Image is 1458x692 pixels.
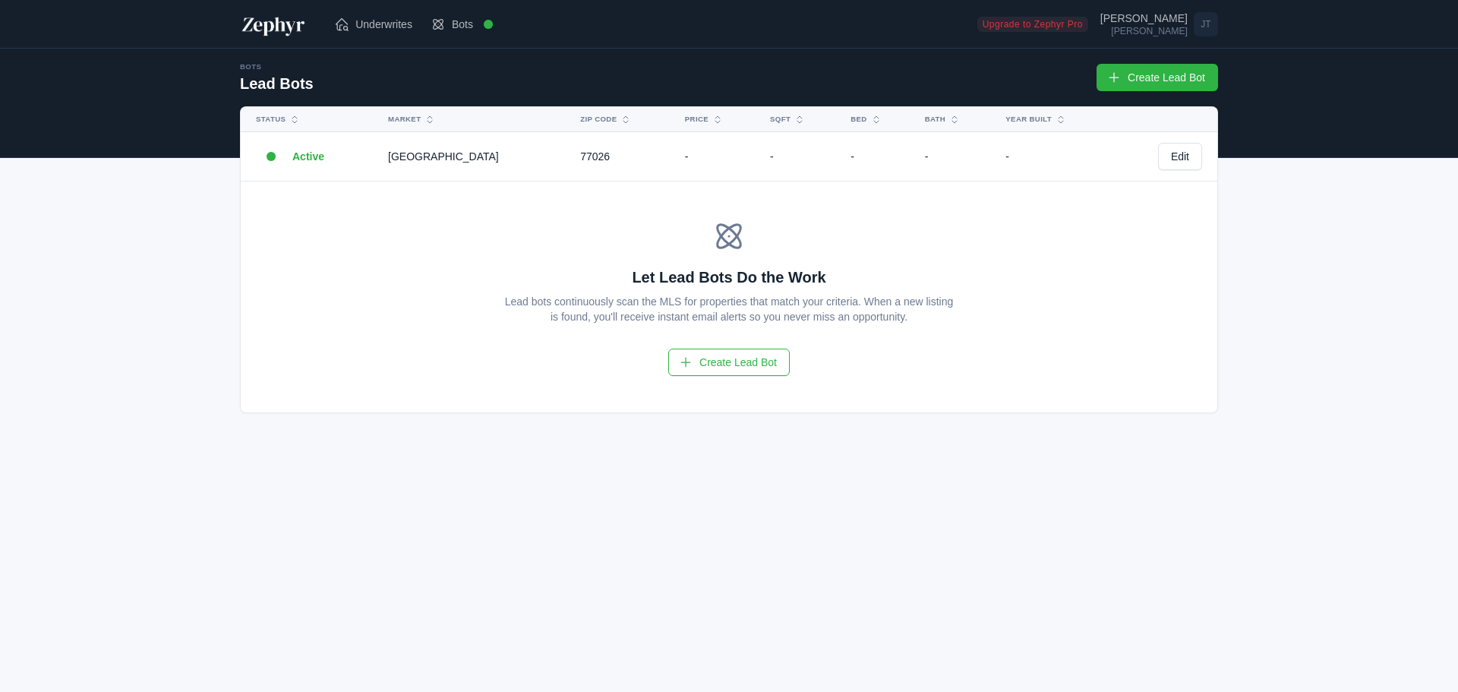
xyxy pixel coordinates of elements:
[240,12,307,36] img: Zephyr Logo
[292,149,324,164] span: Active
[355,17,412,32] span: Underwrites
[996,107,1097,131] button: Year Built
[668,349,790,376] a: Create Lead Bot
[379,107,553,131] button: Market
[977,17,1088,32] a: Upgrade to Zephyr Pro
[240,73,314,94] h2: Lead Bots
[1158,143,1202,170] a: Edit
[1194,12,1218,36] span: JT
[503,294,955,324] p: Lead bots continuously scan the MLS for properties that match your criteria. When a new listing i...
[916,107,979,131] button: Bath
[676,132,761,182] td: -
[916,132,997,182] td: -
[676,107,743,131] button: Price
[379,132,571,182] td: [GEOGRAPHIC_DATA]
[632,267,825,288] p: Let Lead Bots Do the Work
[996,132,1115,182] td: -
[761,107,823,131] button: SQFT
[1097,64,1218,91] a: Create Lead Bot
[571,132,676,182] td: 77026
[325,9,421,39] a: Underwrites
[1100,9,1218,39] a: Open user menu
[571,107,658,131] button: Zip Code
[421,3,513,46] a: Bots
[240,61,314,73] div: Bots
[247,107,361,131] button: Status
[841,107,898,131] button: Bed
[761,132,841,182] td: -
[841,132,916,182] td: -
[1100,13,1188,24] div: [PERSON_NAME]
[1100,27,1188,36] div: [PERSON_NAME]
[452,17,473,32] span: Bots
